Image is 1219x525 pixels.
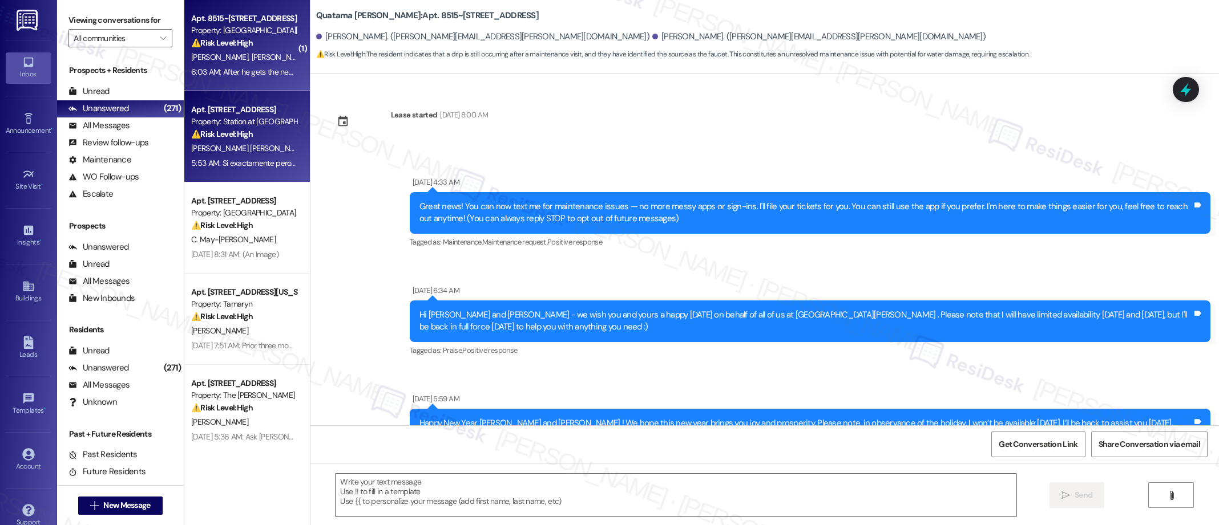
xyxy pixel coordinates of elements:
[191,195,297,207] div: Apt. [STREET_ADDRESS]
[6,445,51,475] a: Account
[191,116,297,128] div: Property: Station at [GEOGRAPHIC_DATA]
[68,275,130,287] div: All Messages
[6,165,51,196] a: Site Visit •
[191,417,248,427] span: [PERSON_NAME]
[191,325,248,336] span: [PERSON_NAME]
[68,258,110,270] div: Unread
[68,103,129,115] div: Unanswered
[191,129,253,139] strong: ⚠️ Risk Level: High
[437,109,488,121] div: [DATE] 8:00 AM
[41,181,43,189] span: •
[161,100,184,117] div: (271)
[191,311,253,321] strong: ⚠️ Risk Level: High
[191,234,276,245] span: C. May-[PERSON_NAME]
[1167,491,1176,500] i: 
[6,52,51,83] a: Inbox
[1075,489,1092,501] span: Send
[191,52,252,62] span: [PERSON_NAME]
[90,501,99,510] i: 
[39,237,41,245] span: •
[68,188,113,200] div: Escalate
[1061,491,1070,500] i: 
[68,379,130,391] div: All Messages
[443,237,482,247] span: Maintenance ,
[410,342,1210,359] div: Tagged as:
[57,324,184,336] div: Residents
[68,362,129,374] div: Unanswered
[316,10,539,22] b: Quatama [PERSON_NAME]: Apt. 8515~[STREET_ADDRESS]
[191,143,307,153] span: [PERSON_NAME] [PERSON_NAME]
[191,25,297,36] div: Property: [GEOGRAPHIC_DATA][PERSON_NAME]
[391,109,438,121] div: Lease started
[251,52,308,62] span: [PERSON_NAME]
[74,29,154,47] input: All communities
[57,64,184,76] div: Prospects + Residents
[57,220,184,232] div: Prospects
[160,34,166,43] i: 
[419,417,1192,442] div: Happy New Year [PERSON_NAME] and [PERSON_NAME] ! We hope this new year brings you joy and prosper...
[68,86,110,97] div: Unread
[191,158,548,168] div: 5:53 AM: Si exactamente pero pero como iba a hacer el pago si no me llegó nada a mi correo de cuá...
[191,286,297,298] div: Apt. [STREET_ADDRESS][US_STATE]
[462,345,517,355] span: Positive response
[68,11,172,29] label: Viewing conversations for
[191,207,297,219] div: Property: [GEOGRAPHIC_DATA]
[191,104,297,116] div: Apt. [STREET_ADDRESS]
[68,154,131,166] div: Maintenance
[1099,438,1200,450] span: Share Conversation via email
[419,309,1192,333] div: Hi [PERSON_NAME] and [PERSON_NAME] - we wish you and yours a happy [DATE] on behalf of all of us ...
[68,345,110,357] div: Unread
[57,428,184,440] div: Past + Future Residents
[191,389,297,401] div: Property: The [PERSON_NAME]
[51,125,53,133] span: •
[547,237,602,247] span: Positive response
[1050,482,1105,508] button: Send
[482,237,547,247] span: Maintenance request ,
[6,333,51,364] a: Leads
[191,377,297,389] div: Apt. [STREET_ADDRESS]
[68,137,148,149] div: Review follow-ups
[410,284,459,296] div: [DATE] 6:34 AM
[191,432,316,442] div: [DATE] 5:36 AM: Ask [PERSON_NAME]
[410,176,459,188] div: [DATE] 4:33 AM
[999,438,1077,450] span: Get Conversation Link
[419,201,1192,225] div: Great news! You can now text me for maintenance issues — no more messy apps or sign-ins. I'll fil...
[191,249,278,259] div: [DATE] 8:31 AM: (An Image)
[68,120,130,132] div: All Messages
[316,31,649,43] div: [PERSON_NAME]. ([PERSON_NAME][EMAIL_ADDRESS][PERSON_NAME][DOMAIN_NAME])
[191,340,352,351] div: [DATE] 7:51 AM: Prior three months I meant to say
[6,389,51,420] a: Templates •
[443,345,462,355] span: Praise ,
[316,50,365,59] strong: ⚠️ Risk Level: High
[17,10,40,31] img: ResiDesk Logo
[191,402,253,413] strong: ⚠️ Risk Level: High
[68,241,129,253] div: Unanswered
[191,298,297,310] div: Property: Tamaryn
[6,221,51,251] a: Insights •
[191,67,400,77] div: 6:03 AM: After he gets the new faucet. We figured it out [DATE].
[68,466,146,478] div: Future Residents
[316,48,1030,60] span: : The resident indicates that a drip is still occurring after a maintenance visit, and they have ...
[191,220,253,230] strong: ⚠️ Risk Level: High
[68,292,135,304] div: New Inbounds
[44,405,46,413] span: •
[410,393,459,405] div: [DATE] 5:59 AM
[68,171,139,183] div: WO Follow-ups
[652,31,986,43] div: [PERSON_NAME]. ([PERSON_NAME][EMAIL_ADDRESS][PERSON_NAME][DOMAIN_NAME])
[161,359,184,377] div: (271)
[68,396,117,408] div: Unknown
[103,499,150,511] span: New Message
[1091,432,1208,457] button: Share Conversation via email
[191,38,253,48] strong: ⚠️ Risk Level: High
[410,234,1210,250] div: Tagged as:
[191,13,297,25] div: Apt. 8515~[STREET_ADDRESS]
[68,449,138,461] div: Past Residents
[78,496,163,515] button: New Message
[991,432,1085,457] button: Get Conversation Link
[6,276,51,307] a: Buildings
